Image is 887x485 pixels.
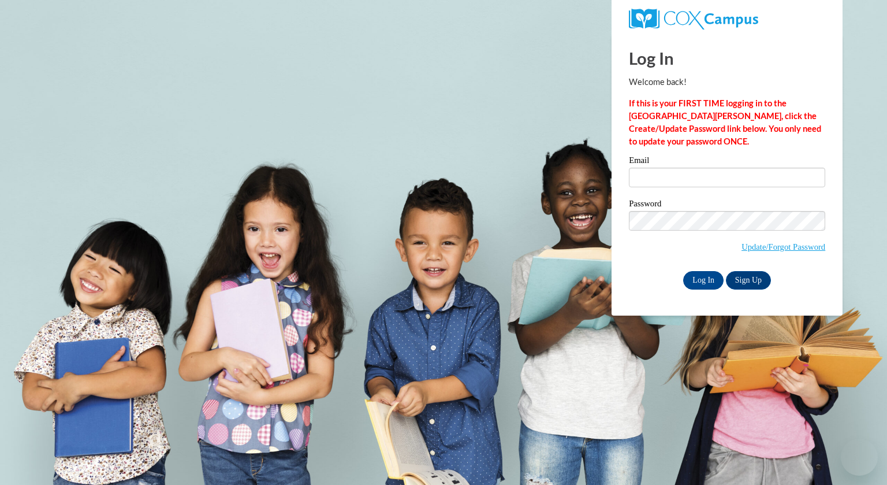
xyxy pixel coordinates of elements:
h1: Log In [629,46,825,70]
strong: If this is your FIRST TIME logging in to the [GEOGRAPHIC_DATA][PERSON_NAME], click the Create/Upd... [629,98,821,146]
label: Password [629,199,825,211]
a: COX Campus [629,9,825,29]
p: Welcome back! [629,76,825,88]
a: Sign Up [726,271,771,290]
iframe: Button to launch messaging window [841,439,878,476]
label: Email [629,156,825,168]
a: Update/Forgot Password [741,242,825,251]
input: Log In [683,271,724,290]
img: COX Campus [629,9,758,29]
